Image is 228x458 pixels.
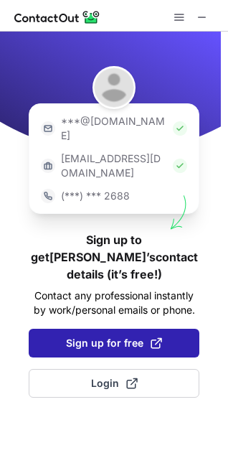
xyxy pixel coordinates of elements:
[91,376,138,391] span: Login
[29,231,199,283] h1: Sign up to get [PERSON_NAME]’s contact details (it’s free!)
[29,289,199,317] p: Contact any professional instantly by work/personal emails or phone.
[61,114,167,143] p: ***@[DOMAIN_NAME]
[29,369,199,398] button: Login
[14,9,100,26] img: ContactOut v5.3.10
[41,121,55,136] img: https://contactout.com/extension/app/static/media/login-email-icon.f64bce713bb5cd1896fef81aa7b14a...
[173,121,187,136] img: Check Icon
[41,159,55,173] img: https://contactout.com/extension/app/static/media/login-work-icon.638a5007170bc45168077fde17b29a1...
[29,329,199,357] button: Sign up for free
[61,151,167,180] p: [EMAIL_ADDRESS][DOMAIN_NAME]
[173,159,187,173] img: Check Icon
[92,66,136,109] img: Luisana Barajas
[41,189,55,203] img: https://contactout.com/extension/app/static/media/login-phone-icon.bacfcb865e29de816d437549d7f4cb...
[66,336,162,350] span: Sign up for free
